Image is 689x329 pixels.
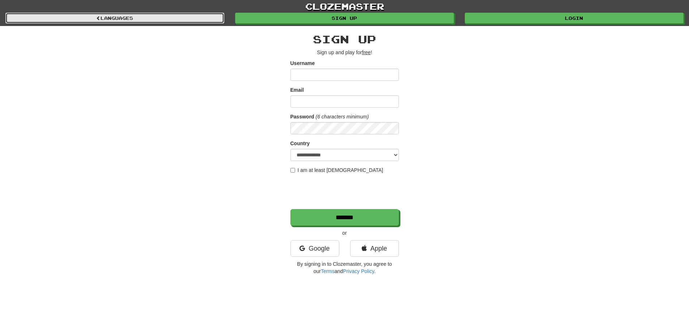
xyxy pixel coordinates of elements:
a: Login [465,13,684,23]
label: I am at least [DEMOGRAPHIC_DATA] [290,166,383,174]
a: Privacy Policy [343,268,374,274]
a: Languages [5,13,224,23]
a: Terms [321,268,335,274]
em: (6 characters minimum) [316,114,369,120]
label: Username [290,60,315,67]
label: Country [290,140,310,147]
p: or [290,229,399,237]
iframe: reCAPTCHA [290,177,400,205]
label: Password [290,113,314,120]
u: free [362,49,371,55]
a: Google [290,240,339,257]
a: Sign up [235,13,454,23]
p: Sign up and play for ! [290,49,399,56]
h2: Sign up [290,33,399,45]
input: I am at least [DEMOGRAPHIC_DATA] [290,168,295,173]
label: Email [290,86,304,94]
a: Apple [350,240,399,257]
p: By signing in to Clozemaster, you agree to our and . [290,260,399,275]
